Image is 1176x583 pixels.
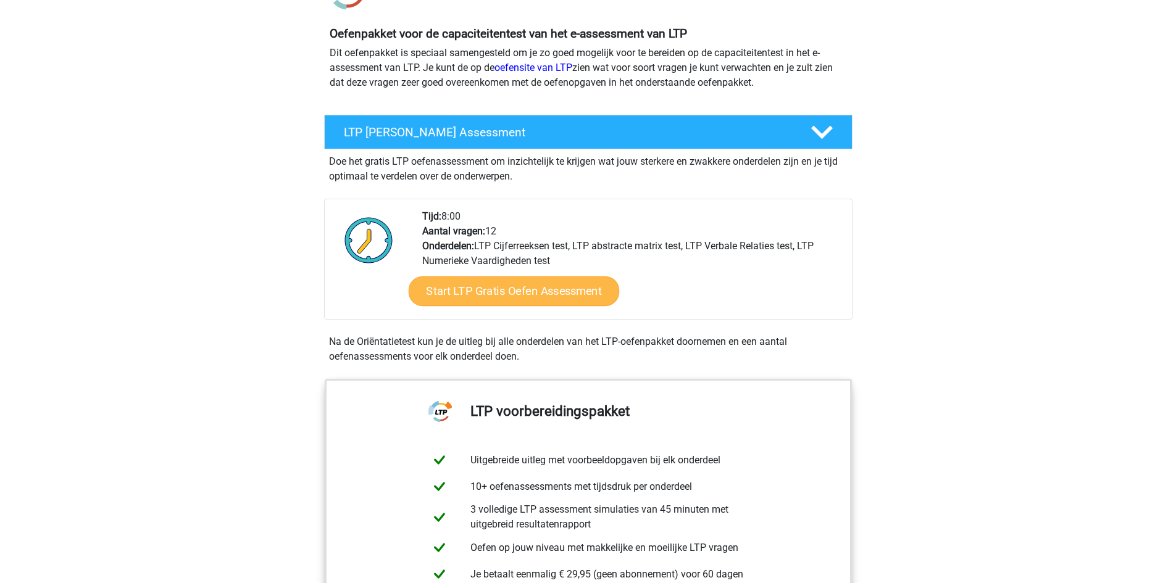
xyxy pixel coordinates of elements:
img: Klok [338,209,400,271]
div: Na de Oriëntatietest kun je de uitleg bij alle onderdelen van het LTP-oefenpakket doornemen en ee... [324,334,853,364]
b: Oefenpakket voor de capaciteitentest van het e-assessment van LTP [330,27,687,41]
b: Onderdelen: [422,240,474,252]
b: Aantal vragen: [422,225,485,237]
a: LTP [PERSON_NAME] Assessment [319,115,857,149]
p: Dit oefenpakket is speciaal samengesteld om je zo goed mogelijk voor te bereiden op de capaciteit... [330,46,847,90]
div: 8:00 12 LTP Cijferreeksen test, LTP abstracte matrix test, LTP Verbale Relaties test, LTP Numerie... [413,209,851,319]
h4: LTP [PERSON_NAME] Assessment [344,125,791,139]
b: Tijd: [422,210,441,222]
div: Doe het gratis LTP oefenassessment om inzichtelijk te krijgen wat jouw sterkere en zwakkere onder... [324,149,853,184]
a: oefensite van LTP [494,62,572,73]
a: Start LTP Gratis Oefen Assessment [408,276,619,306]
